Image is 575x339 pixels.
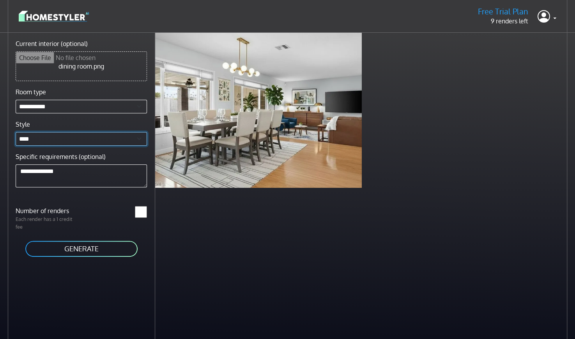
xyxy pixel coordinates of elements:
label: Style [16,120,30,129]
p: Each render has a 1 credit fee [11,215,81,230]
p: 9 renders left [478,16,528,26]
label: Current interior (optional) [16,39,88,48]
h5: Free Trial Plan [478,7,528,16]
label: Room type [16,87,46,97]
label: Specific requirements (optional) [16,152,106,161]
button: GENERATE [25,240,138,258]
img: logo-3de290ba35641baa71223ecac5eacb59cb85b4c7fdf211dc9aaecaaee71ea2f8.svg [19,9,89,23]
label: Number of renders [11,206,81,215]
